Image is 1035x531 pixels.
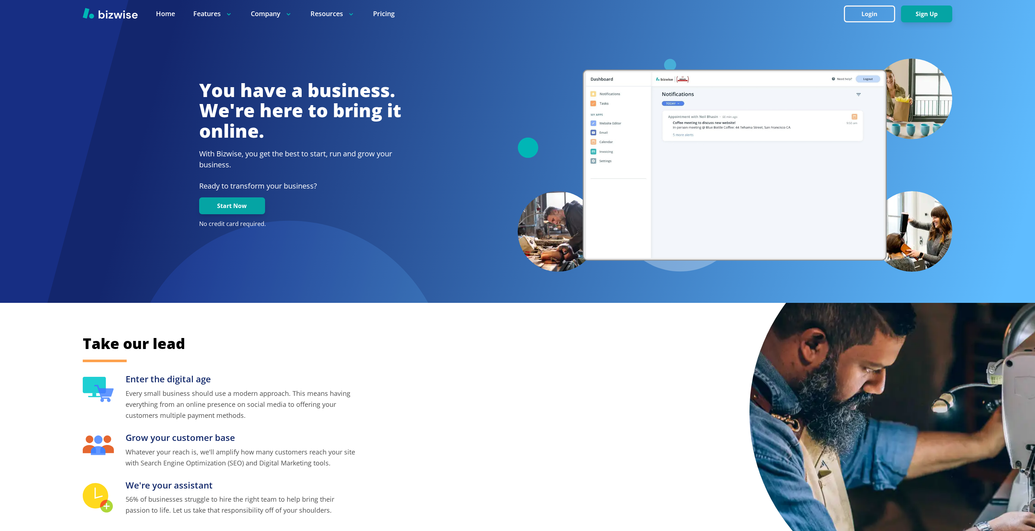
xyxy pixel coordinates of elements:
a: Home [156,9,175,18]
button: Start Now [199,197,265,214]
img: We're your assistant Icon [83,483,114,513]
p: Company [251,9,292,18]
h3: Enter the digital age [126,373,357,385]
a: Pricing [373,9,395,18]
h3: Grow your customer base [126,432,357,444]
img: Enter the digital age Icon [83,377,114,402]
p: Features [193,9,232,18]
h2: Take our lead [83,334,632,353]
img: Bizwise Logo [83,8,138,19]
p: Whatever your reach is, we'll amplify how many customers reach your site with Search Engine Optim... [126,446,357,468]
p: Resources [310,9,355,18]
a: Start Now [199,203,265,209]
a: Login [844,11,901,18]
p: Ready to transform your business? [199,181,401,192]
button: Login [844,5,895,22]
img: Grow your customer base Icon [83,435,114,455]
h2: With Bizwise, you get the best to start, run and grow your business. [199,148,401,170]
h1: You have a business. We're here to bring it online. [199,80,401,141]
p: Every small business should use a modern approach. This means having everything from an online pr... [126,388,357,421]
h3: We're your assistant [126,479,357,491]
p: 56% of businesses struggle to hire the right team to help bring their passion to life. Let us tak... [126,494,357,516]
p: No credit card required. [199,220,401,228]
button: Sign Up [901,5,952,22]
a: Sign Up [901,11,952,18]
